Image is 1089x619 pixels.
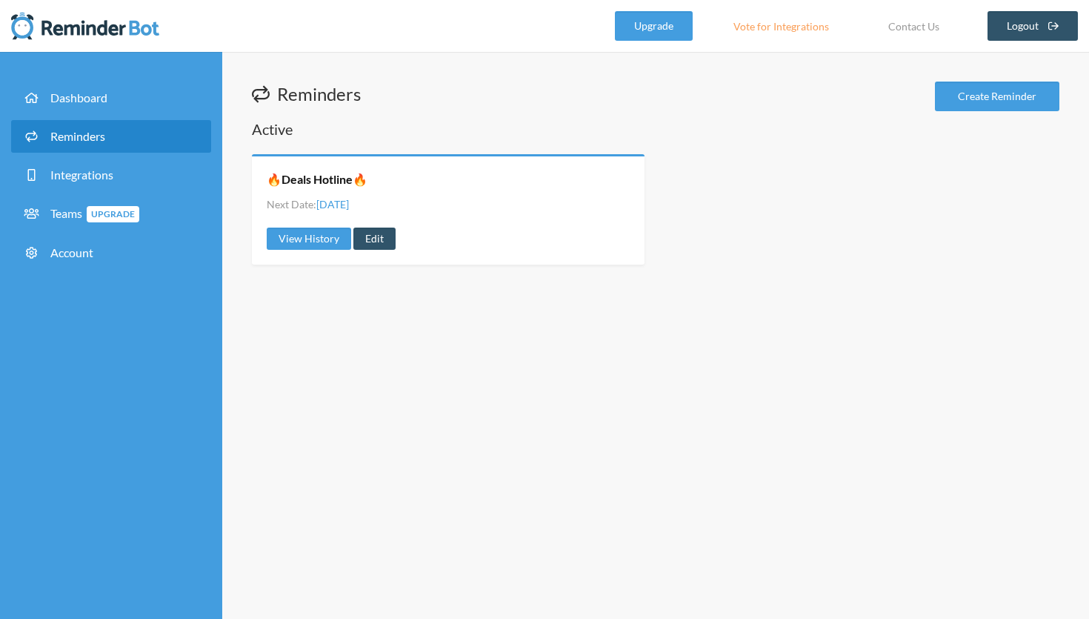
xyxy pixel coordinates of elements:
[50,245,93,259] span: Account
[715,11,847,41] a: Vote for Integrations
[50,206,139,220] span: Teams
[316,198,349,211] span: [DATE]
[11,197,211,231] a: TeamsUpgrade
[988,11,1079,41] a: Logout
[11,82,211,114] a: Dashboard
[267,228,351,250] a: View History
[50,168,113,182] span: Integrations
[11,120,211,153] a: Reminders
[267,196,349,212] li: Next Date:
[267,171,367,188] a: 🔥Deals Hotline🔥
[87,206,139,222] span: Upgrade
[11,11,159,41] img: Reminder Bot
[50,129,105,143] span: Reminders
[50,90,107,105] span: Dashboard
[935,82,1059,111] a: Create Reminder
[353,228,396,250] a: Edit
[11,159,211,191] a: Integrations
[11,236,211,269] a: Account
[252,119,1059,139] h2: Active
[870,11,958,41] a: Contact Us
[252,82,361,107] h1: Reminders
[615,11,693,41] a: Upgrade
